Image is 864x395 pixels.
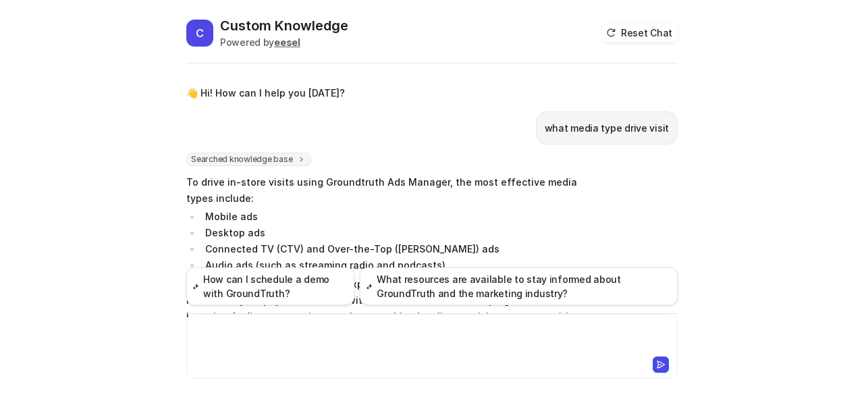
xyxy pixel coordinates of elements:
div: Powered by [220,35,348,49]
button: What resources are available to stay informed about GroundTruth and the marketing industry? [360,267,678,305]
button: Reset Chat [602,23,678,43]
p: 👋 Hi! How can I help you [DATE]? [186,85,345,101]
button: How can I schedule a demo with GroundTruth? [186,267,354,305]
b: eesel [274,36,300,48]
p: To drive in-store visits using Groundtruth Ads Manager, the most effective media types include: [186,174,581,207]
li: Desktop ads [201,225,581,241]
li: Audio ads (such as streaming radio and podcasts) [201,257,581,273]
li: Mobile ads [201,209,581,225]
p: what media type drive visit [545,120,669,136]
span: Searched knowledge base [186,153,311,166]
h2: Custom Knowledge [220,16,348,35]
span: C [186,20,213,47]
li: Connected TV (CTV) and Over-the-Top ([PERSON_NAME]) ads [201,241,581,257]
